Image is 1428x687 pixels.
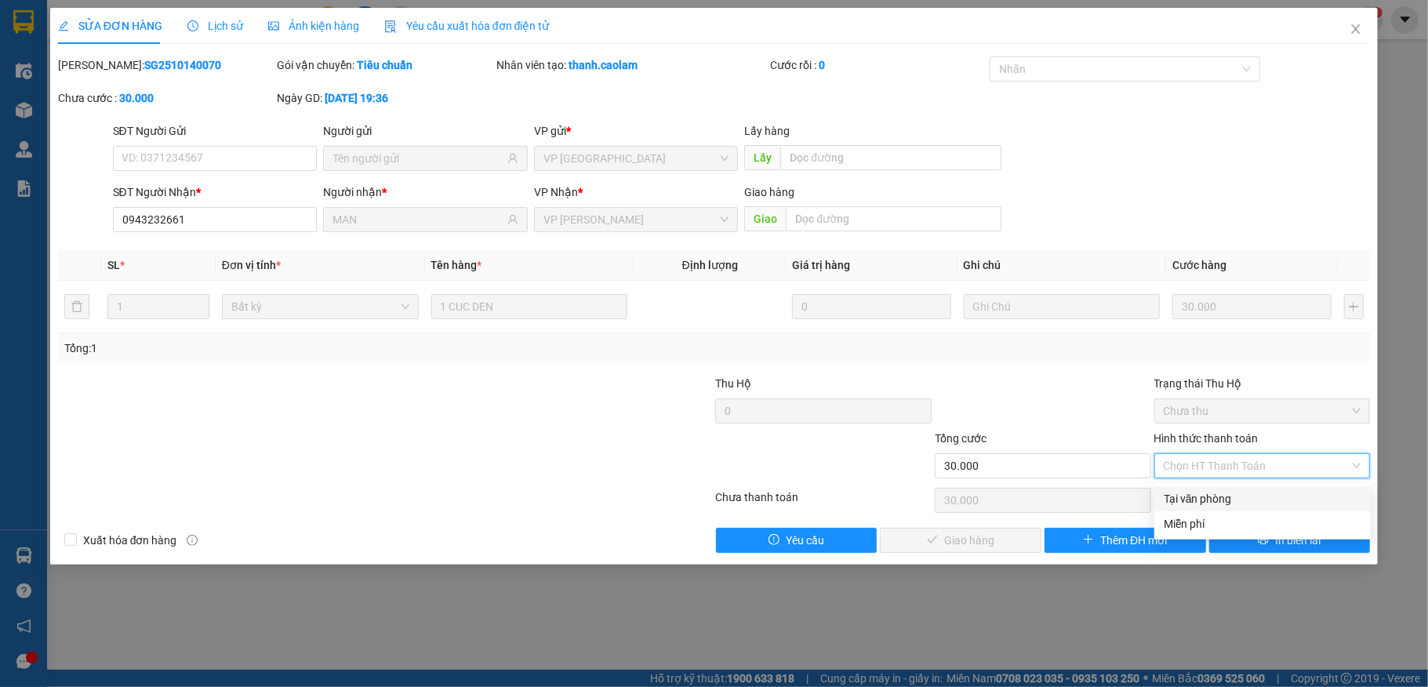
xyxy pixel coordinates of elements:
input: 0 [1172,294,1331,319]
span: Lịch sử [187,20,243,32]
div: Miễn phí [1164,515,1361,533]
div: Người gửi [323,122,528,140]
div: Chưa cước : [58,89,274,107]
div: VP gửi [534,122,739,140]
div: Tổng: 1 [64,340,552,357]
span: Chưa thu [1164,399,1361,423]
span: VP Nhận [534,186,578,198]
span: plus [1083,534,1094,547]
b: 0 [819,59,825,71]
input: 0 [792,294,950,319]
span: SL [107,259,120,271]
button: checkGiao hàng [880,528,1041,553]
button: printerIn biên lai [1209,528,1371,553]
input: Dọc đường [786,206,1001,231]
span: Thu Hộ [715,377,751,390]
label: Hình thức thanh toán [1154,432,1259,445]
div: SĐT Người Nhận [113,184,318,201]
span: Yêu cầu xuất hóa đơn điện tử [384,20,550,32]
div: Chưa thanh toán [714,489,933,516]
span: edit [58,20,69,31]
span: VP Phan Thiết [543,208,729,231]
button: exclamation-circleYêu cầu [716,528,878,553]
span: Cước hàng [1172,259,1226,271]
div: SĐT Người Gửi [113,122,318,140]
span: printer [1258,534,1269,547]
span: user [507,153,518,164]
span: SỬA ĐƠN HÀNG [58,20,162,32]
span: close [1350,23,1362,35]
span: In biên lai [1275,532,1321,549]
span: Bất kỳ [231,295,409,318]
div: Gói vận chuyển: [277,56,493,74]
div: Nhân viên tạo: [496,56,767,74]
th: Ghi chú [957,250,1167,281]
span: Tổng cước [935,432,987,445]
div: Tại văn phòng [1164,490,1361,507]
input: Tên người nhận [332,211,504,228]
div: Người nhận [323,184,528,201]
span: Giá trị hàng [792,259,850,271]
img: icon [384,20,397,33]
b: Tiêu chuẩn [357,59,412,71]
span: Chọn HT Thanh Toán [1164,454,1361,478]
b: SG2510140070 [144,59,221,71]
span: Giao [744,206,786,231]
span: Đơn vị tính [222,259,281,271]
span: Thêm ĐH mới [1100,532,1167,549]
div: [PERSON_NAME]: [58,56,274,74]
b: 30.000 [119,92,154,104]
span: Ảnh kiện hàng [268,20,359,32]
span: Lấy hàng [744,125,790,137]
input: Dọc đường [780,145,1001,170]
button: delete [64,294,89,319]
span: Giao hàng [744,186,794,198]
span: Yêu cầu [786,532,824,549]
span: user [507,214,518,225]
button: plusThêm ĐH mới [1045,528,1206,553]
div: Trạng thái Thu Hộ [1154,375,1371,392]
span: info-circle [187,535,198,546]
button: Close [1334,8,1378,52]
span: Lấy [744,145,780,170]
input: Tên người gửi [332,150,504,167]
span: exclamation-circle [769,534,779,547]
span: Tên hàng [431,259,482,271]
b: thanh.caolam [569,59,638,71]
span: Xuất hóa đơn hàng [77,532,183,549]
input: VD: Bàn, Ghế [431,294,628,319]
div: Ngày GD: [277,89,493,107]
span: clock-circle [187,20,198,31]
span: VP Sài Gòn [543,147,729,170]
button: plus [1344,294,1364,319]
input: Ghi Chú [964,294,1161,319]
div: Cước rồi : [770,56,987,74]
b: [DATE] 19:36 [325,92,388,104]
span: Định lượng [682,259,738,271]
span: picture [268,20,279,31]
